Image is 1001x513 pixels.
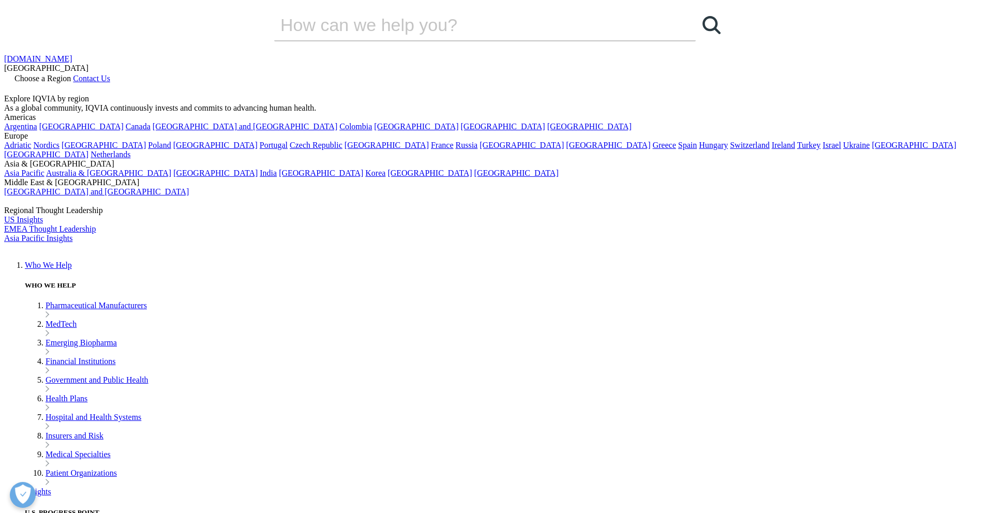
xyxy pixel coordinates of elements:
a: MedTech [46,320,77,328]
a: [GEOGRAPHIC_DATA] [279,169,363,177]
svg: Search [703,16,721,34]
a: Colombia [339,122,372,131]
a: India [260,169,277,177]
a: [GEOGRAPHIC_DATA] [62,141,146,149]
a: [GEOGRAPHIC_DATA] [474,169,559,177]
a: [GEOGRAPHIC_DATA] [173,169,258,177]
div: Americas [4,113,997,122]
a: [GEOGRAPHIC_DATA] and [GEOGRAPHIC_DATA] [4,187,189,196]
a: Netherlands [91,150,130,159]
a: [GEOGRAPHIC_DATA] [387,169,472,177]
div: Middle East & [GEOGRAPHIC_DATA] [4,178,997,187]
a: Asia Pacific Insights [4,234,72,243]
a: Turkey [797,141,821,149]
a: [GEOGRAPHIC_DATA] [872,141,956,149]
a: Greece [652,141,676,149]
a: [GEOGRAPHIC_DATA] [547,122,632,131]
input: Search [274,9,666,40]
a: Emerging Biopharma [46,338,117,347]
a: France [431,141,454,149]
h5: WHO WE HELP [25,281,997,290]
a: Asia Pacific [4,169,44,177]
a: Patient Organizations [46,469,117,477]
a: Argentina [4,122,37,131]
a: Hungary [699,141,728,149]
a: US Insights [4,215,43,224]
a: Government and Public Health [46,375,148,384]
a: [GEOGRAPHIC_DATA] [480,141,564,149]
a: Hospital and Health Systems [46,413,141,421]
a: Adriatic [4,141,31,149]
a: Medical Specialties [46,450,111,459]
a: [GEOGRAPHIC_DATA] [345,141,429,149]
a: Health Plans [46,394,87,403]
a: Korea [365,169,385,177]
a: [GEOGRAPHIC_DATA] [461,122,545,131]
a: [DOMAIN_NAME] [4,54,72,63]
a: Who We Help [25,261,72,269]
div: As a global community, IQVIA continuously invests and commits to advancing human health. [4,103,997,113]
a: Financial Institutions [46,357,116,366]
a: Australia & [GEOGRAPHIC_DATA] [46,169,171,177]
a: [GEOGRAPHIC_DATA] [39,122,124,131]
a: Nordics [33,141,59,149]
a: Ireland [772,141,795,149]
div: Europe [4,131,997,141]
a: [GEOGRAPHIC_DATA] [173,141,258,149]
a: Insurers and Risk [46,431,103,440]
a: Israel [823,141,841,149]
a: Portugal [260,141,288,149]
a: Pharmaceutical Manufacturers [46,301,147,310]
a: Czech Republic [290,141,342,149]
div: Asia & [GEOGRAPHIC_DATA] [4,159,997,169]
span: Choose a Region [14,74,71,83]
a: Canada [126,122,151,131]
a: [GEOGRAPHIC_DATA] [566,141,650,149]
a: Switzerland [730,141,769,149]
a: Contact Us [73,74,110,83]
button: Open Preferences [10,482,36,508]
a: [GEOGRAPHIC_DATA] [4,150,88,159]
div: Regional Thought Leadership [4,206,997,215]
div: Explore IQVIA by region [4,94,997,103]
a: Russia [456,141,478,149]
a: Ukraine [843,141,870,149]
a: Poland [148,141,171,149]
a: [GEOGRAPHIC_DATA] [374,122,458,131]
a: [GEOGRAPHIC_DATA] and [GEOGRAPHIC_DATA] [153,122,337,131]
a: EMEA Thought Leadership [4,224,96,233]
a: Spain [678,141,697,149]
a: Search [696,9,727,40]
a: Insights [25,487,51,496]
div: [GEOGRAPHIC_DATA] [4,64,997,73]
